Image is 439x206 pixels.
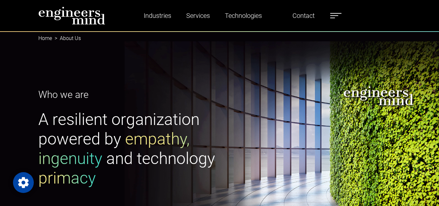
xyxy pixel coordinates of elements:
[38,7,105,25] img: logo
[141,8,174,23] a: Industries
[184,8,213,23] a: Services
[290,8,317,23] a: Contact
[38,35,52,41] a: Home
[38,87,216,102] p: Who we are
[38,169,96,187] span: primacy
[38,130,190,168] span: empathy, ingenuity
[38,110,216,188] h1: A resilient organization powered by and technology
[52,34,81,42] li: About Us
[38,31,401,46] nav: breadcrumb
[222,8,265,23] a: Technologies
